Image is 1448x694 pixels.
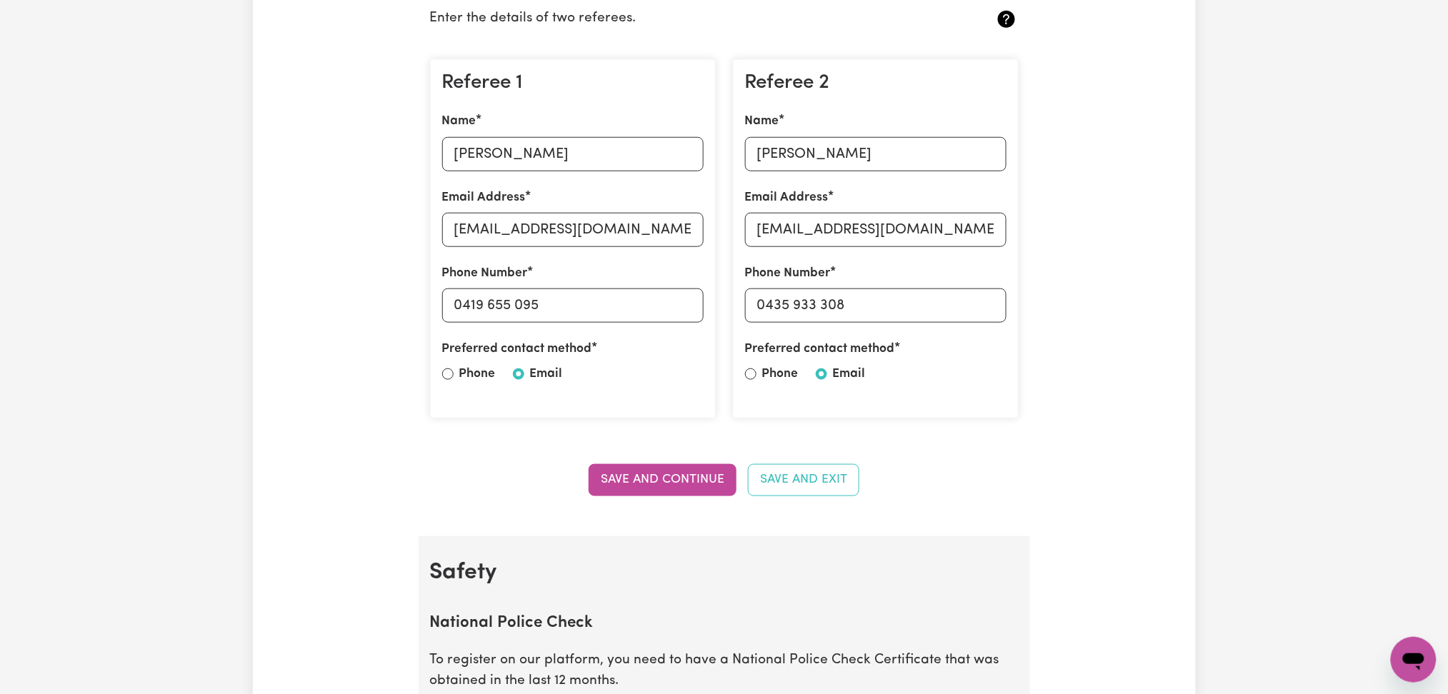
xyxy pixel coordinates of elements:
label: Name [745,112,779,131]
h2: Safety [430,559,1019,586]
label: Phone [762,365,799,383]
label: Email Address [442,188,526,207]
label: Email [833,365,866,383]
label: Phone Number [442,264,528,283]
label: Phone Number [745,264,831,283]
button: Save and Continue [589,464,737,496]
label: Preferred contact method [442,340,592,358]
label: Preferred contact method [745,340,895,358]
h2: National Police Check [430,615,1019,634]
p: Enter the details of two referees. [430,9,921,29]
label: Phone [459,365,496,383]
h3: Referee 1 [442,71,704,96]
label: Email [530,365,563,383]
label: Email Address [745,188,829,207]
iframe: Button to launch messaging window [1391,637,1437,683]
button: Save and Exit [748,464,859,496]
h3: Referee 2 [745,71,1007,96]
p: To register on our platform, you need to have a National Police Check Certificate that was obtain... [430,651,1019,693]
label: Name [442,112,476,131]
